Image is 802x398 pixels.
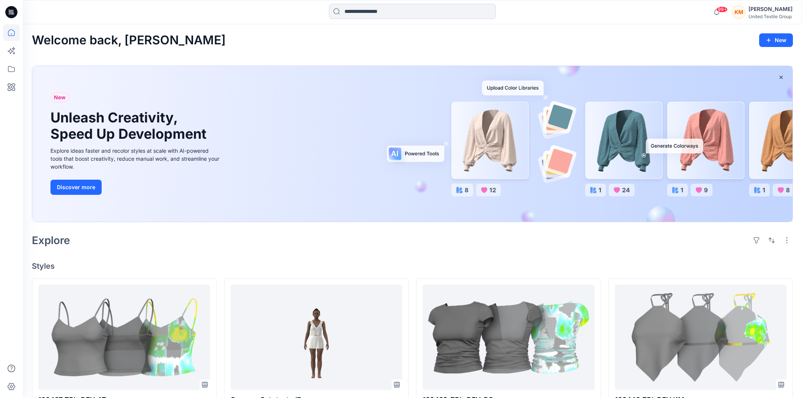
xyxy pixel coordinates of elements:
[54,93,66,102] span: New
[32,234,70,246] h2: Explore
[716,6,728,13] span: 99+
[615,285,787,390] a: 120440 ZPL DEV KM
[32,262,793,271] h4: Styles
[759,33,793,47] button: New
[749,14,793,19] div: United Textile Group
[50,180,221,195] a: Discover more
[749,5,793,14] div: [PERSON_NAME]
[50,110,210,142] h1: Unleash Creativity, Speed Up Development
[231,285,403,390] a: Summer Set -test -JB
[50,147,221,171] div: Explore ideas faster and recolor styles at scale with AI-powered tools that boost creativity, red...
[423,285,594,390] a: 120439_ZPL_DEV_RG
[38,285,210,390] a: 120437_ZPL_DEV_AT
[50,180,102,195] button: Discover more
[732,5,745,19] div: KM
[32,33,226,47] h2: Welcome back, [PERSON_NAME]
